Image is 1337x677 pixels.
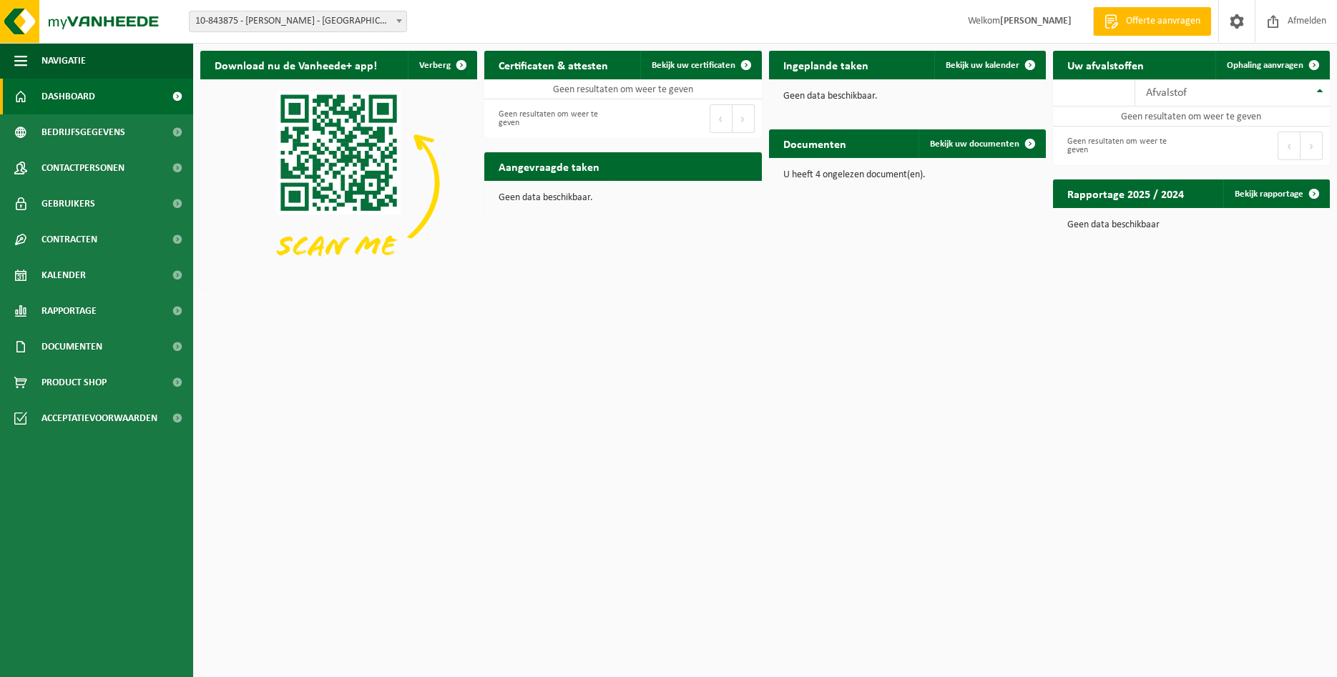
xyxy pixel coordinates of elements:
span: Dashboard [41,79,95,114]
button: Next [1301,132,1323,160]
h2: Ingeplande taken [769,51,883,79]
div: Geen resultaten om weer te geven [491,103,616,134]
h2: Certificaten & attesten [484,51,622,79]
span: Bekijk uw kalender [946,61,1019,70]
button: Previous [710,104,733,133]
h2: Aangevraagde taken [484,152,614,180]
p: Geen data beschikbaar. [499,193,747,203]
a: Bekijk uw kalender [934,51,1044,79]
span: Product Shop [41,365,107,400]
span: Rapportage [41,293,97,329]
a: Offerte aanvragen [1093,7,1211,36]
p: U heeft 4 ongelezen document(en). [783,170,1032,180]
span: Ophaling aanvragen [1227,61,1303,70]
span: Navigatie [41,43,86,79]
h2: Uw afvalstoffen [1053,51,1158,79]
span: Contactpersonen [41,150,124,186]
h2: Download nu de Vanheede+ app! [200,51,391,79]
span: Afvalstof [1146,87,1187,99]
td: Geen resultaten om weer te geven [1053,107,1330,127]
span: Contracten [41,222,97,257]
a: Bekijk uw certificaten [640,51,760,79]
h2: Rapportage 2025 / 2024 [1053,179,1198,207]
p: Geen data beschikbaar. [783,92,1032,102]
img: Download de VHEPlus App [200,79,477,287]
div: Geen resultaten om weer te geven [1060,130,1185,162]
a: Ophaling aanvragen [1215,51,1328,79]
span: Documenten [41,329,102,365]
span: Bekijk uw certificaten [652,61,735,70]
span: 10-843875 - VAN RYSSELBERGE BART - WETTEREN [189,11,407,32]
a: Bekijk rapportage [1223,179,1328,208]
p: Geen data beschikbaar [1067,220,1316,230]
span: Gebruikers [41,186,95,222]
span: 10-843875 - VAN RYSSELBERGE BART - WETTEREN [190,11,406,31]
span: Bedrijfsgegevens [41,114,125,150]
a: Bekijk uw documenten [919,129,1044,158]
button: Verberg [408,51,476,79]
span: Acceptatievoorwaarden [41,400,157,436]
strong: [PERSON_NAME] [1000,16,1072,26]
span: Offerte aanvragen [1122,14,1204,29]
button: Previous [1278,132,1301,160]
span: Kalender [41,257,86,293]
span: Verberg [419,61,451,70]
h2: Documenten [769,129,861,157]
td: Geen resultaten om weer te geven [484,79,761,99]
span: Bekijk uw documenten [930,139,1019,149]
button: Next [733,104,755,133]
